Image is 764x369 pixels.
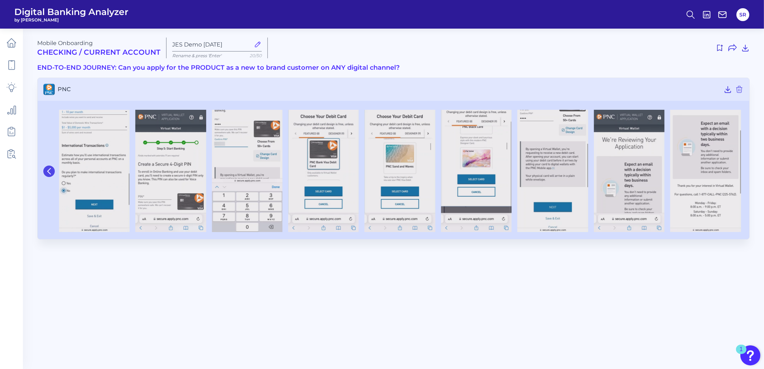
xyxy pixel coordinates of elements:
[37,64,750,72] h3: END-TO-END JOURNEY: Can you apply for the PRODUCT as a new to brand customer on ANY digital channel?
[58,86,721,93] span: PNC
[670,110,741,232] img: PNC
[135,110,206,232] img: PNC
[441,110,512,232] img: PNC
[37,40,160,56] div: Mobile Onboarding
[740,345,760,365] button: Open Resource Center, 1 new notification
[172,53,262,58] p: Rename & press 'Enter'
[14,17,129,23] span: by [PERSON_NAME]
[14,6,129,17] span: Digital Banking Analyzer
[59,110,130,232] img: PNC
[736,8,749,21] button: SR
[594,110,664,232] img: PNC
[37,48,160,56] h2: Checking / Current Account
[288,110,359,232] img: PNC
[517,110,588,232] img: PNC
[740,349,743,359] div: 1
[364,110,435,232] img: PNC
[212,110,282,232] img: PNC
[250,53,262,58] span: 20/50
